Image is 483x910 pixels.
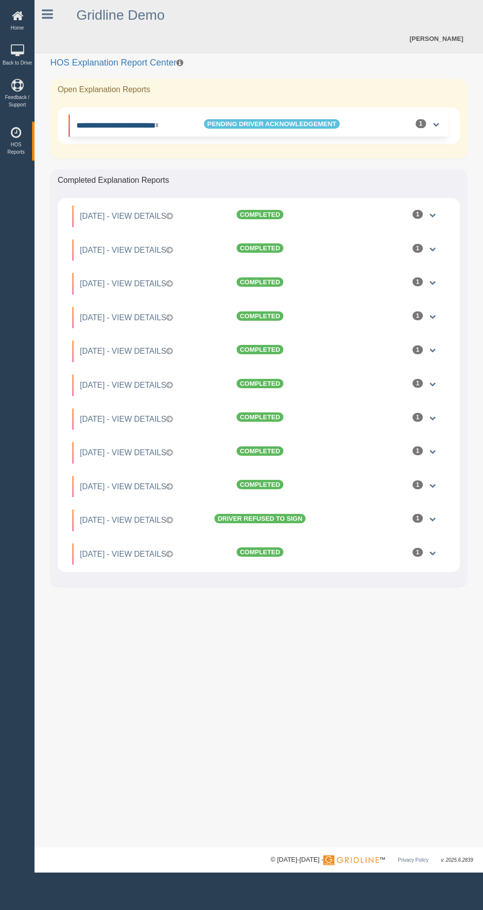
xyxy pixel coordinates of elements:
span: Completed [237,243,284,253]
span: v. 2025.6.2839 [441,857,473,863]
span: Completed [237,412,284,422]
span: Completed [237,311,284,321]
a: [DATE] - View Details [80,347,173,355]
a: [DATE] - View Details [80,381,173,389]
span: Pending Driver Acknowledgement [204,119,340,129]
div: 1 [413,548,423,557]
a: [DATE] - View Details [80,550,173,558]
div: 1 [413,277,423,286]
div: 1 [413,244,423,253]
div: © [DATE]-[DATE] - ™ [271,855,473,865]
div: 1 [413,379,423,388]
span: Completed [237,345,284,354]
a: [DATE] - View Details [80,313,173,322]
span: Completed [237,277,284,287]
div: Open Explanation Reports [50,79,467,101]
div: 1 [415,119,426,128]
div: 1 [413,210,423,219]
span: Completed [237,210,284,219]
span: Completed [237,379,284,388]
a: [DATE] - View Details [80,516,173,524]
div: 1 [413,345,423,354]
div: 1 [413,514,423,523]
a: [DATE] - View Details [80,482,173,491]
div: 1 [413,446,423,455]
div: 1 [413,311,423,320]
a: [DATE] - View Details [80,448,173,457]
a: [PERSON_NAME] [405,25,468,53]
span: Completed [237,446,284,456]
div: 1 [413,413,423,422]
img: Gridline [323,855,379,865]
span: Driver Refused to Sign [214,514,306,523]
a: [DATE] - View Details [80,212,173,220]
a: Privacy Policy [398,857,428,863]
span: Completed [237,480,284,489]
div: 1 [413,480,423,489]
a: [DATE] - View Details [80,415,173,423]
span: Completed [237,547,284,557]
a: [DATE] - View Details [80,279,173,288]
div: Completed Explanation Reports [50,169,467,191]
a: Gridline Demo [76,7,165,23]
a: [DATE] - View Details [80,246,173,254]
